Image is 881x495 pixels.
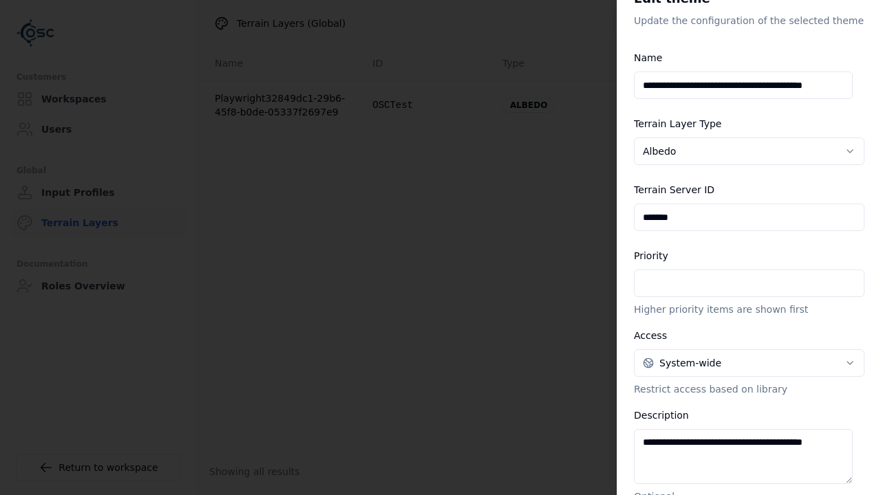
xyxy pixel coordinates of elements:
label: Access [634,330,667,341]
label: Description [634,410,689,421]
p: Restrict access based on library [634,382,864,396]
label: Name [634,52,662,63]
label: Terrain Layer Type [634,118,721,129]
label: Priority [634,250,668,261]
label: Terrain Server ID [634,184,714,195]
p: Update the configuration of the selected theme [634,14,864,27]
p: Higher priority items are shown first [634,302,864,316]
